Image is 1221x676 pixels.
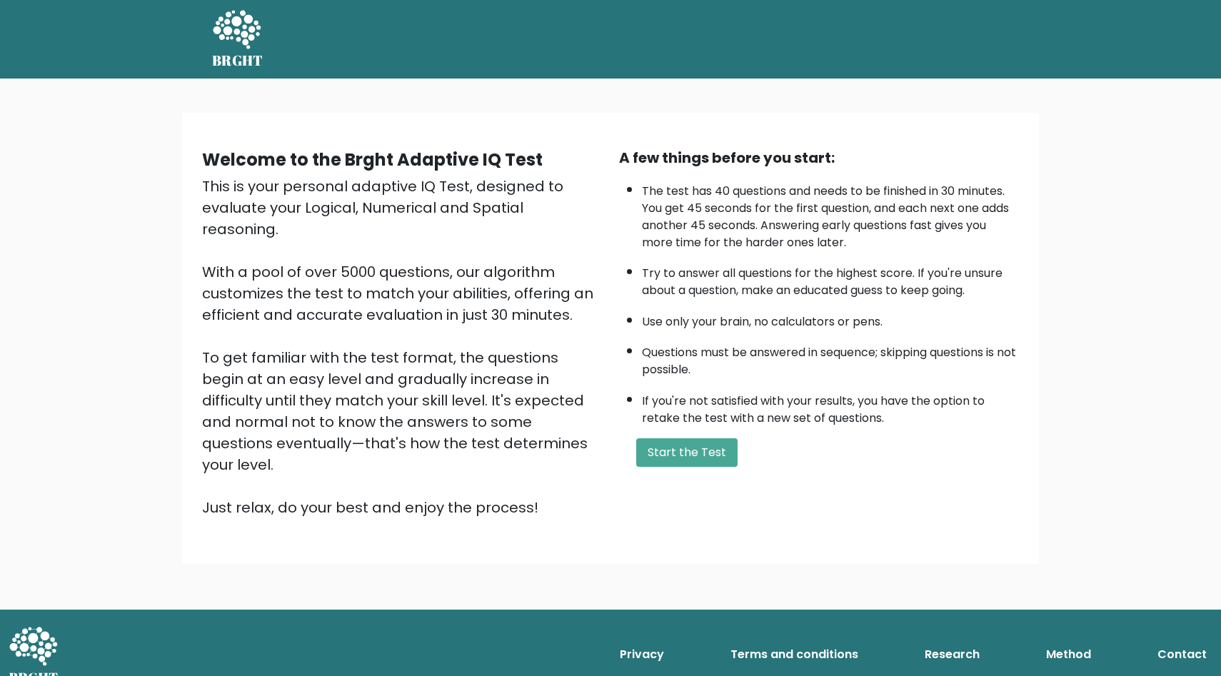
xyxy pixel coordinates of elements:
[212,52,263,69] h5: BRGHT
[212,6,263,73] a: BRGHT
[919,640,985,669] a: Research
[1152,640,1212,669] a: Contact
[642,337,1019,378] li: Questions must be answered in sequence; skipping questions is not possible.
[642,258,1019,299] li: Try to answer all questions for the highest score. If you're unsure about a question, make an edu...
[725,640,864,669] a: Terms and conditions
[614,640,670,669] a: Privacy
[1040,640,1097,669] a: Method
[636,438,738,467] button: Start the Test
[619,147,1019,168] div: A few things before you start:
[642,306,1019,331] li: Use only your brain, no calculators or pens.
[642,176,1019,251] li: The test has 40 questions and needs to be finished in 30 minutes. You get 45 seconds for the firs...
[202,176,602,518] div: This is your personal adaptive IQ Test, designed to evaluate your Logical, Numerical and Spatial ...
[202,148,543,171] b: Welcome to the Brght Adaptive IQ Test
[642,385,1019,427] li: If you're not satisfied with your results, you have the option to retake the test with a new set ...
